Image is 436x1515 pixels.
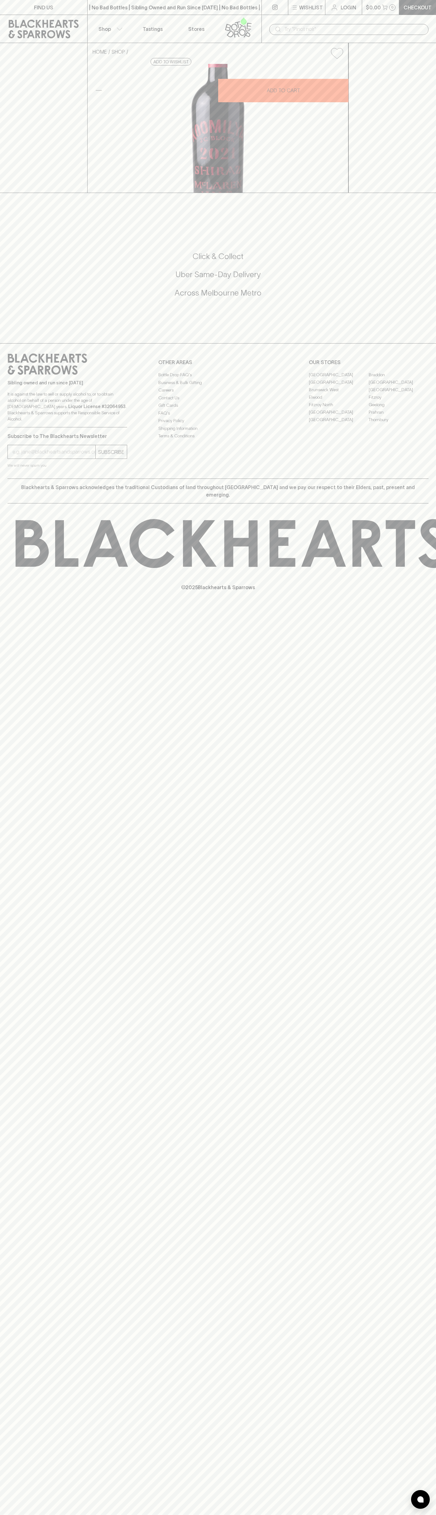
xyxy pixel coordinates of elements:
a: Shipping Information [158,425,278,432]
h5: Uber Same-Day Delivery [7,269,429,280]
input: e.g. jane@blackheartsandsparrows.com.au [12,447,95,457]
p: ADD TO CART [267,87,300,94]
p: SUBSCRIBE [98,448,124,456]
img: bubble-icon [417,1496,424,1503]
a: Prahran [369,408,429,416]
p: OTHER AREAS [158,358,278,366]
p: Blackhearts & Sparrows acknowledges the traditional Custodians of land throughout [GEOGRAPHIC_DAT... [12,483,424,498]
a: FAQ's [158,409,278,417]
a: Tastings [131,15,175,43]
button: Shop [88,15,131,43]
p: Wishlist [299,4,323,11]
p: Shop [98,25,111,33]
p: Login [341,4,356,11]
img: 39119.png [88,64,348,193]
a: Gift Cards [158,402,278,409]
a: [GEOGRAPHIC_DATA] [369,378,429,386]
a: Bottle Drop FAQ's [158,371,278,379]
p: 0 [391,6,394,9]
strong: Liquor License #32064953 [68,404,126,409]
a: Fitzroy [369,393,429,401]
p: FIND US [34,4,53,11]
a: [GEOGRAPHIC_DATA] [309,416,369,423]
a: Brunswick West [309,386,369,393]
p: Subscribe to The Blackhearts Newsletter [7,432,127,440]
p: We will never spam you [7,462,127,469]
a: Elwood [309,393,369,401]
input: Try "Pinot noir" [284,24,424,34]
a: [GEOGRAPHIC_DATA] [309,378,369,386]
h5: Across Melbourne Metro [7,288,429,298]
h5: Click & Collect [7,251,429,262]
button: Add to wishlist [328,46,346,61]
button: Add to wishlist [151,58,191,65]
p: Sibling owned and run since [DATE] [7,380,127,386]
a: [GEOGRAPHIC_DATA] [309,371,369,378]
a: Stores [175,15,218,43]
p: $0.00 [366,4,381,11]
a: Business & Bulk Gifting [158,379,278,386]
div: Call to action block [7,226,429,331]
a: SHOP [112,49,125,55]
a: Braddon [369,371,429,378]
a: Contact Us [158,394,278,402]
p: It is against the law to sell or supply alcohol to, or to obtain alcohol on behalf of a person un... [7,391,127,422]
a: Thornbury [369,416,429,423]
a: [GEOGRAPHIC_DATA] [369,386,429,393]
a: Fitzroy North [309,401,369,408]
p: OUR STORES [309,358,429,366]
a: Geelong [369,401,429,408]
p: Checkout [404,4,432,11]
a: Careers [158,387,278,394]
a: Privacy Policy [158,417,278,425]
a: [GEOGRAPHIC_DATA] [309,408,369,416]
button: ADD TO CART [218,79,348,102]
p: Stores [188,25,204,33]
a: Terms & Conditions [158,432,278,440]
p: Tastings [143,25,163,33]
a: HOME [93,49,107,55]
button: SUBSCRIBE [96,445,127,459]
